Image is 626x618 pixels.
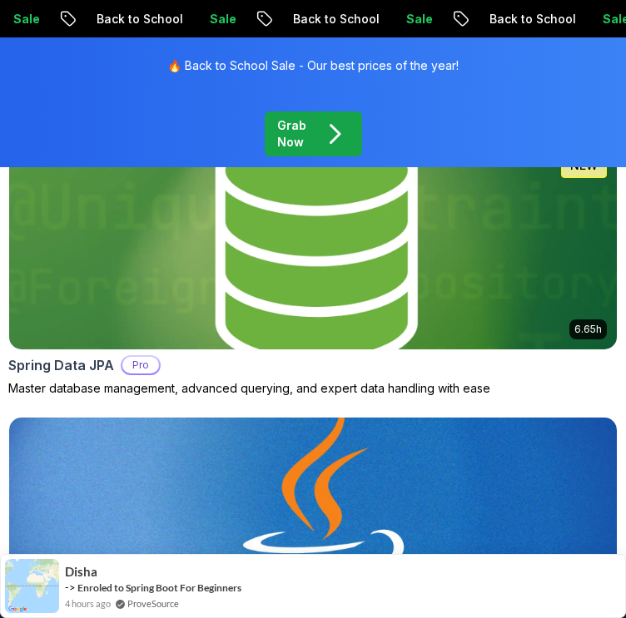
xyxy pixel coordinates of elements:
[574,323,602,336] p: 6.65h
[196,11,249,27] p: Sale
[82,11,196,27] p: Back to School
[8,355,114,375] h2: Spring Data JPA
[277,117,307,151] p: Grab Now
[5,559,59,613] img: provesource social proof notification image
[167,57,459,74] p: 🔥 Back to School Sale - Our best prices of the year!
[127,596,179,611] a: ProveSource
[122,357,159,373] p: Pro
[8,380,618,397] p: Master database management, advanced querying, and expert data handling with ease
[8,142,618,397] a: Spring Data JPA card6.65hNEWSpring Data JPAProMaster database management, advanced querying, and ...
[279,11,392,27] p: Back to School
[77,581,241,594] a: Enroled to Spring Boot For Beginners
[65,581,76,594] span: ->
[65,596,111,611] span: 4 hours ago
[65,565,97,579] span: Disha
[475,11,589,27] p: Back to School
[392,11,445,27] p: Sale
